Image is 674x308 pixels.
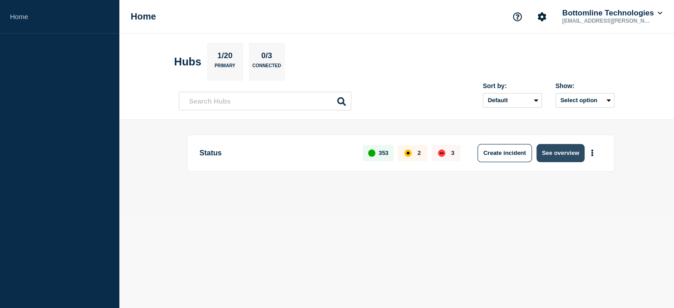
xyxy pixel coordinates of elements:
div: affected [404,149,412,157]
p: Primary [215,63,236,73]
h2: Hubs [174,55,202,68]
p: 353 [379,149,389,156]
p: 0/3 [258,51,276,63]
p: Connected [252,63,281,73]
h1: Home [131,11,156,22]
p: 2 [418,149,421,156]
button: Support [508,7,527,26]
p: 1/20 [214,51,236,63]
select: Sort by [483,93,542,108]
input: Search Hubs [179,92,351,110]
button: Select option [556,93,615,108]
button: Create incident [477,144,532,162]
p: Status [200,144,353,162]
button: More actions [586,144,598,161]
button: Account settings [532,7,551,26]
p: 3 [451,149,454,156]
div: Show: [556,82,615,89]
div: down [438,149,445,157]
button: Bottomline Technologies [561,9,664,18]
div: up [368,149,375,157]
p: [EMAIL_ADDRESS][PERSON_NAME][DOMAIN_NAME] [561,18,655,24]
button: See overview [536,144,585,162]
div: Sort by: [483,82,542,89]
